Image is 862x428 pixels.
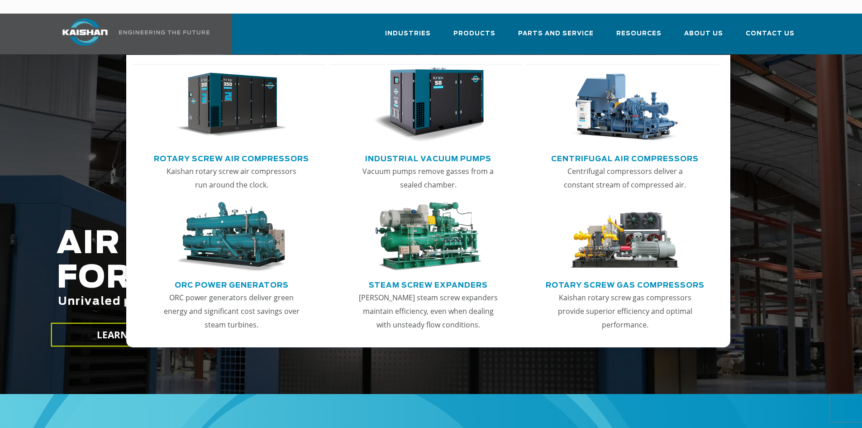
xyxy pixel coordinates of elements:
[453,22,495,53] a: Products
[161,164,302,192] p: Kaishan rotary screw air compressors run around the clock.
[551,151,699,164] a: Centrifugal Air Compressors
[569,202,681,272] img: thumb-Rotary-Screw-Gas-Compressors
[369,277,488,291] a: Steam Screw Expanders
[96,328,159,341] span: LEARN MORE
[746,22,795,53] a: Contact Us
[175,277,289,291] a: ORC Power Generators
[554,291,695,332] p: Kaishan rotary screw gas compressors provide superior efficiency and optimal performance.
[119,30,210,34] img: Engineering the future
[518,29,594,39] span: Parts and Service
[58,296,445,307] span: Unrivaled performance with up to 35% energy cost savings.
[616,29,662,39] span: Resources
[51,14,211,54] a: Kaishan USA
[51,323,205,347] a: LEARN MORE
[453,29,495,39] span: Products
[616,22,662,53] a: Resources
[154,151,309,164] a: Rotary Screw Air Compressors
[357,291,499,332] p: [PERSON_NAME] steam screw expanders maintain efficiency, even when dealing with unsteady flow con...
[176,67,287,143] img: thumb-Rotary-Screw-Air-Compressors
[372,67,484,143] img: thumb-Industrial-Vacuum-Pumps
[746,29,795,39] span: Contact Us
[385,22,431,53] a: Industries
[385,29,431,39] span: Industries
[684,22,723,53] a: About Us
[554,164,695,192] p: Centrifugal compressors deliver a constant stream of compressed air.
[357,164,499,192] p: Vacuum pumps remove gasses from a sealed chamber.
[518,22,594,53] a: Parts and Service
[684,29,723,39] span: About Us
[57,227,679,336] h2: AIR COMPRESSORS FOR THE
[51,19,119,46] img: kaishan logo
[546,277,705,291] a: Rotary Screw Gas Compressors
[372,202,484,272] img: thumb-Steam-Screw-Expanders
[365,151,491,164] a: Industrial Vacuum Pumps
[569,67,681,143] img: thumb-Centrifugal-Air-Compressors
[161,291,302,332] p: ORC power generators deliver green energy and significant cost savings over steam turbines.
[176,202,287,272] img: thumb-ORC-Power-Generators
